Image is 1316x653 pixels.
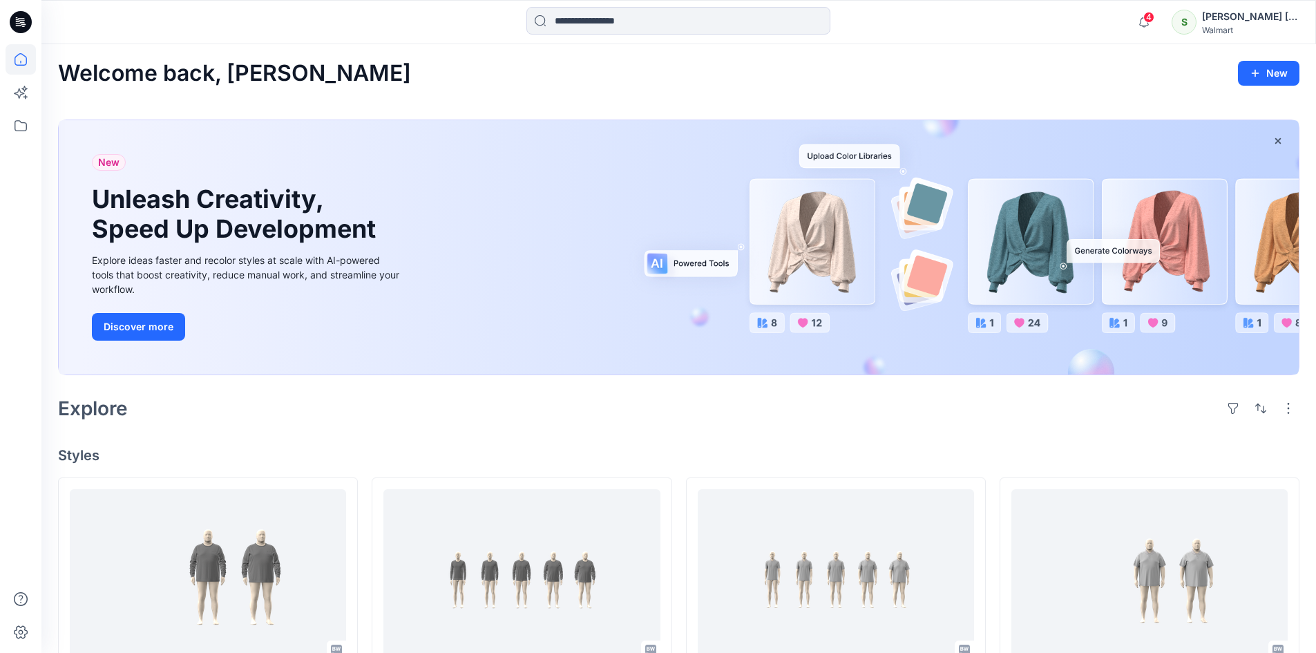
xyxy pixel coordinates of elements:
div: S​ [1172,10,1196,35]
span: 4 [1143,12,1154,23]
h2: Welcome back, [PERSON_NAME] [58,61,411,86]
div: [PERSON_NAME] ​[PERSON_NAME] [1202,8,1299,25]
h1: Unleash Creativity, Speed Up Development [92,184,382,244]
button: Discover more [92,313,185,341]
h4: Styles [58,447,1299,464]
div: Walmart [1202,25,1299,35]
button: New [1238,61,1299,86]
a: Discover more [92,313,403,341]
span: New [98,154,120,171]
div: Explore ideas faster and recolor styles at scale with AI-powered tools that boost creativity, red... [92,253,403,296]
h2: Explore [58,397,128,419]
